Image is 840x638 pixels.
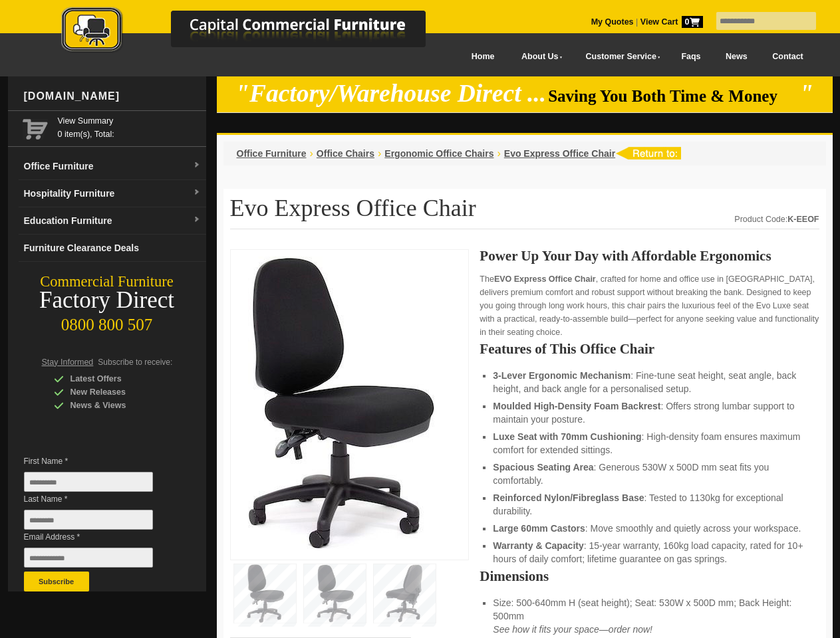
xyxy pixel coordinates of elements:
strong: Luxe Seat with 70mm Cushioning [493,431,641,442]
input: First Name * [24,472,153,492]
img: dropdown [193,216,201,224]
h1: Evo Express Office Chair [230,195,819,229]
li: : Move smoothly and quietly across your workspace. [493,522,805,535]
a: News [713,42,760,72]
strong: Warranty & Capacity [493,540,583,551]
h2: Dimensions [480,570,819,583]
a: Education Furnituredropdown [19,207,206,235]
li: : 15-year warranty, 160kg load capacity, rated for 10+ hours of daily comfort; lifetime guarantee... [493,539,805,566]
div: [DOMAIN_NAME] [19,76,206,116]
strong: K-EEOF [787,215,819,224]
strong: 3-Lever Ergonomic Mechanism [493,370,630,381]
a: Customer Service [571,42,668,72]
strong: Reinforced Nylon/Fibreglass Base [493,492,644,503]
li: Size: 500-640mm H (seat height); Seat: 530W x 500D mm; Back Height: 500mm [493,596,805,636]
li: : High-density foam ensures maximum comfort for extended sittings. [493,430,805,457]
em: See how it fits your space—order now! [493,624,652,635]
div: Latest Offers [54,372,180,385]
span: First Name * [24,455,173,468]
div: New Releases [54,385,180,399]
strong: EVO Express Office Chair [494,274,596,284]
div: Factory Direct [8,291,206,310]
span: 0 [682,16,703,28]
a: My Quotes [591,17,634,27]
div: Product Code: [734,213,819,226]
p: The , crafted for home and office use in [GEOGRAPHIC_DATA], delivers premium comfort and robust s... [480,272,819,339]
em: "Factory/Warehouse Direct ... [235,80,546,107]
h2: Features of This Office Chair [480,342,819,356]
a: Evo Express Office Chair [504,148,615,159]
span: 0 item(s), Total: [58,114,201,139]
span: Subscribe to receive: [98,358,172,367]
a: Hospitality Furnituredropdown [19,180,206,207]
a: View Summary [58,114,201,128]
a: Office Chairs [317,148,374,159]
a: Capital Commercial Furniture Logo [25,7,490,59]
a: Faqs [669,42,714,72]
a: Office Furniture [237,148,307,159]
img: Capital Commercial Furniture Logo [25,7,490,55]
li: › [378,147,381,160]
span: Last Name * [24,492,173,506]
a: View Cart0 [638,17,702,27]
li: : Tested to 1130kg for exceptional durability. [493,491,805,518]
div: Commercial Furniture [8,272,206,291]
img: dropdown [193,161,201,169]
strong: Spacious Seating Area [493,462,593,473]
img: return to [615,147,681,159]
a: Contact [760,42,815,72]
a: Office Furnituredropdown [19,153,206,180]
em: " [799,80,813,107]
li: › [310,147,313,160]
a: Ergonomic Office Chairs [384,148,493,159]
div: 0800 800 507 [8,309,206,334]
img: Comfortable Evo Express Office Chair with 70mm high-density foam seat and large 60mm castors. [237,257,437,549]
input: Last Name * [24,510,153,530]
span: Email Address * [24,530,173,544]
strong: Moulded High-Density Foam Backrest [493,401,660,411]
span: Saving You Both Time & Money [548,87,797,105]
li: › [497,147,500,160]
a: About Us [507,42,571,72]
a: Furniture Clearance Deals [19,235,206,262]
button: Subscribe [24,572,89,591]
div: News & Views [54,399,180,412]
h2: Power Up Your Day with Affordable Ergonomics [480,249,819,263]
img: dropdown [193,189,201,197]
li: : Offers strong lumbar support to maintain your posture. [493,399,805,426]
span: Stay Informed [42,358,94,367]
input: Email Address * [24,548,153,568]
strong: View Cart [640,17,703,27]
li: : Fine-tune seat height, seat angle, back height, and back angle for a personalised setup. [493,369,805,395]
strong: Large 60mm Castors [493,523,585,534]
li: : Generous 530W x 500D mm seat fits you comfortably. [493,461,805,487]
